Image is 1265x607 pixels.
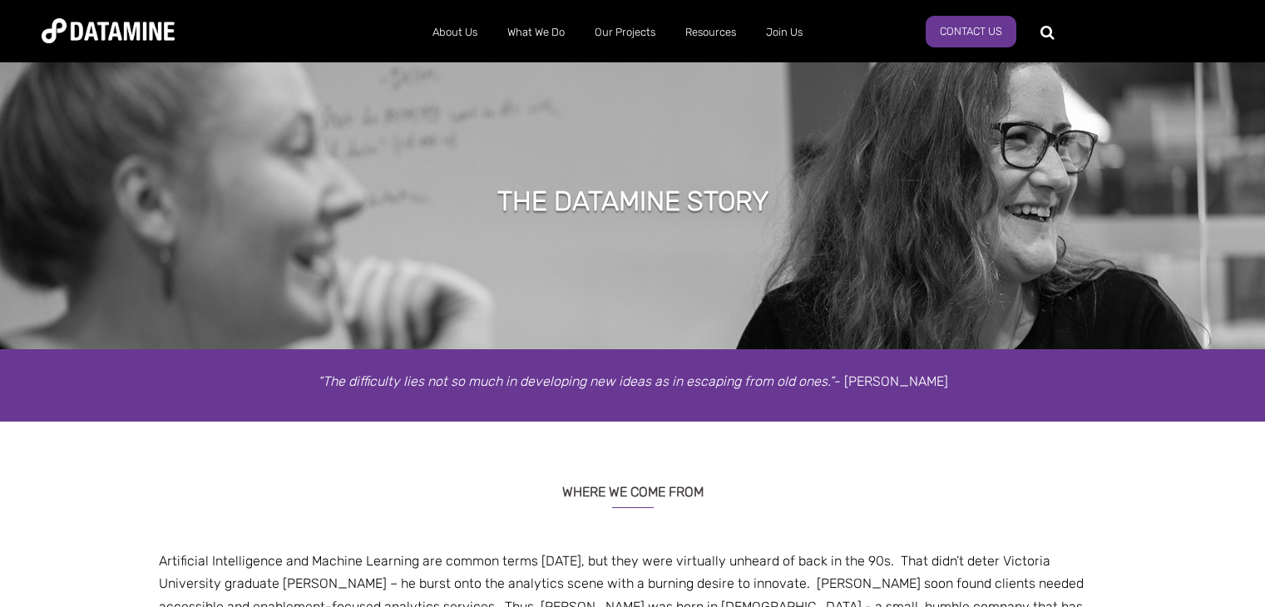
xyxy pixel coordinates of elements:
h1: THE DATAMINE STORY [497,183,768,220]
a: About Us [418,11,492,54]
em: “The difficulty lies not so much in developing new ideas as in escaping from old ones.” [318,373,834,389]
a: Contact Us [926,16,1016,47]
h3: WHERE WE COME FROM [146,463,1119,508]
a: What We Do [492,11,580,54]
a: Join Us [751,11,818,54]
img: Datamine [42,18,175,43]
a: Resources [670,11,751,54]
p: - [PERSON_NAME] [146,370,1119,392]
a: Our Projects [580,11,670,54]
